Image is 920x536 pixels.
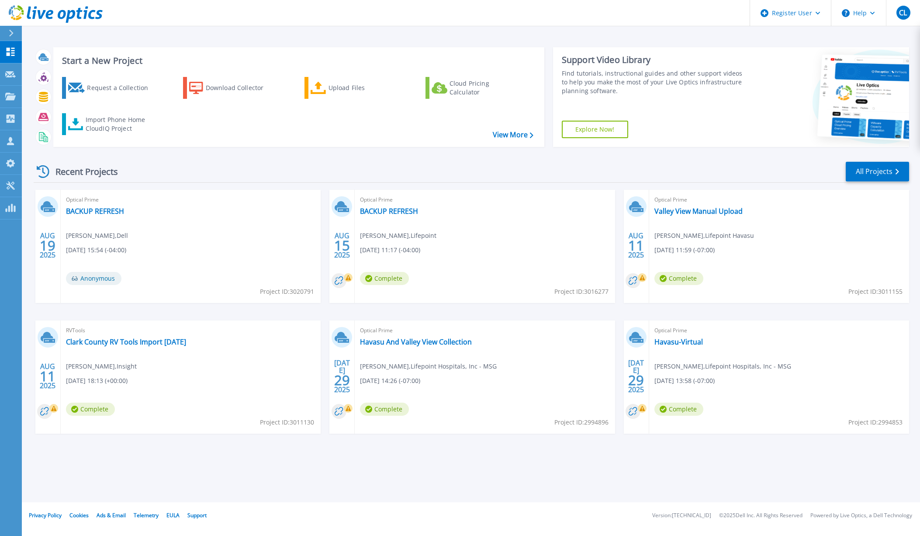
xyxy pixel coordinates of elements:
a: Valley View Manual Upload [654,207,743,216]
span: 11 [628,242,644,249]
span: Project ID: 3011130 [260,418,314,427]
span: CL [899,9,907,16]
span: Optical Prime [360,326,609,335]
span: Project ID: 3020791 [260,287,314,296]
a: Havasu And Valley View Collection [360,338,472,346]
a: Clark County RV Tools Import [DATE] [66,338,186,346]
div: Request a Collection [87,79,157,97]
a: Upload Files [304,77,402,99]
span: 15 [334,242,350,249]
div: Support Video Library [562,54,744,66]
span: Complete [654,272,703,285]
span: Project ID: 3011155 [848,287,903,296]
div: Recent Projects [34,161,130,182]
div: AUG 2025 [334,230,350,261]
a: Download Collector [183,77,280,99]
span: [PERSON_NAME] , Lifepoint Havasu [654,231,754,240]
a: View More [493,131,533,139]
span: [PERSON_NAME] , Lifepoint [360,231,436,240]
div: Import Phone Home CloudIQ Project [86,115,154,133]
span: Complete [360,272,409,285]
a: Telemetry [134,512,159,519]
span: Project ID: 3016277 [554,287,609,296]
span: 29 [628,376,644,384]
a: EULA [166,512,180,519]
a: BACKUP REFRESH [360,207,418,216]
a: Request a Collection [62,77,159,99]
div: Download Collector [206,79,276,97]
a: Explore Now! [562,121,628,138]
span: [DATE] 11:59 (-07:00) [654,245,715,255]
li: Version: [TECHNICAL_ID] [652,513,711,519]
span: Anonymous [66,272,121,285]
a: Ads & Email [97,512,126,519]
div: [DATE] 2025 [628,360,644,392]
span: Complete [360,403,409,416]
span: 11 [40,372,55,380]
div: Find tutorials, instructional guides and other support videos to help you make the most of your L... [562,69,744,95]
a: Cloud Pricing Calculator [425,77,523,99]
li: Powered by Live Optics, a Dell Technology [810,513,912,519]
span: [DATE] 14:26 (-07:00) [360,376,420,386]
span: 29 [334,376,350,384]
span: Complete [66,403,115,416]
a: All Projects [846,162,909,181]
div: AUG 2025 [628,230,644,261]
span: 19 [40,242,55,249]
a: Cookies [69,512,89,519]
a: Support [187,512,207,519]
span: [PERSON_NAME] , Lifepoint Hospitals, Inc - MSG [654,362,791,371]
span: [DATE] 11:17 (-04:00) [360,245,420,255]
span: Project ID: 2994896 [554,418,609,427]
span: RVTools [66,326,315,335]
a: Havasu-Virtual [654,338,703,346]
div: [DATE] 2025 [334,360,350,392]
span: Optical Prime [654,195,904,205]
a: Privacy Policy [29,512,62,519]
li: © 2025 Dell Inc. All Rights Reserved [719,513,802,519]
span: Optical Prime [360,195,609,205]
span: Project ID: 2994853 [848,418,903,427]
span: [PERSON_NAME] , Insight [66,362,137,371]
div: Upload Files [329,79,398,97]
div: AUG 2025 [39,230,56,261]
span: [DATE] 13:58 (-07:00) [654,376,715,386]
span: [DATE] 15:54 (-04:00) [66,245,126,255]
div: AUG 2025 [39,360,56,392]
h3: Start a New Project [62,56,533,66]
span: [PERSON_NAME] , Lifepoint Hospitals, Inc - MSG [360,362,497,371]
div: Cloud Pricing Calculator [450,79,519,97]
span: [DATE] 18:13 (+00:00) [66,376,128,386]
span: [PERSON_NAME] , Dell [66,231,128,240]
span: Optical Prime [654,326,904,335]
a: BACKUP REFRESH [66,207,124,216]
span: Complete [654,403,703,416]
span: Optical Prime [66,195,315,205]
